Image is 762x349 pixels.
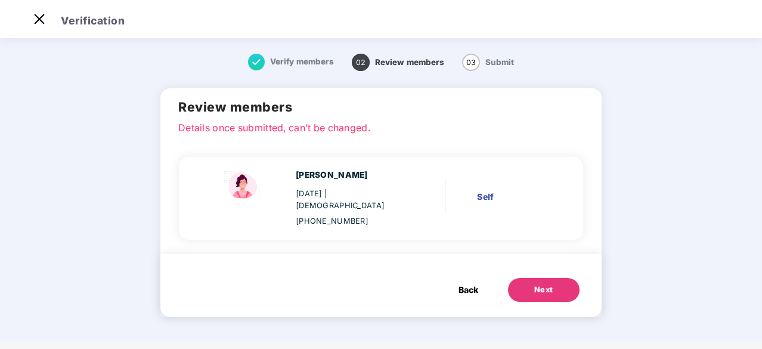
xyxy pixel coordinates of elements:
[534,284,553,296] div: Next
[508,278,580,302] button: Next
[459,283,478,297] span: Back
[352,54,370,71] span: 02
[270,57,334,66] span: Verify members
[296,188,404,212] div: [DATE]
[219,169,267,202] img: svg+xml;base64,PHN2ZyBpZD0iU3BvdXNlX2ljb24iIHhtbG5zPSJodHRwOi8vd3d3LnczLm9yZy8yMDAwL3N2ZyIgd2lkdG...
[447,278,490,302] button: Back
[296,215,404,227] div: [PHONE_NUMBER]
[477,190,548,203] div: Self
[485,57,514,67] span: Submit
[178,97,584,117] h2: Review members
[248,54,265,70] img: svg+xml;base64,PHN2ZyB4bWxucz0iaHR0cDovL3d3dy53My5vcmcvMjAwMC9zdmciIHdpZHRoPSIxNiIgaGVpZ2h0PSIxNi...
[178,121,584,131] p: Details once submitted, can’t be changed.
[462,54,480,71] span: 03
[375,57,444,67] span: Review members
[296,169,404,182] div: [PERSON_NAME]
